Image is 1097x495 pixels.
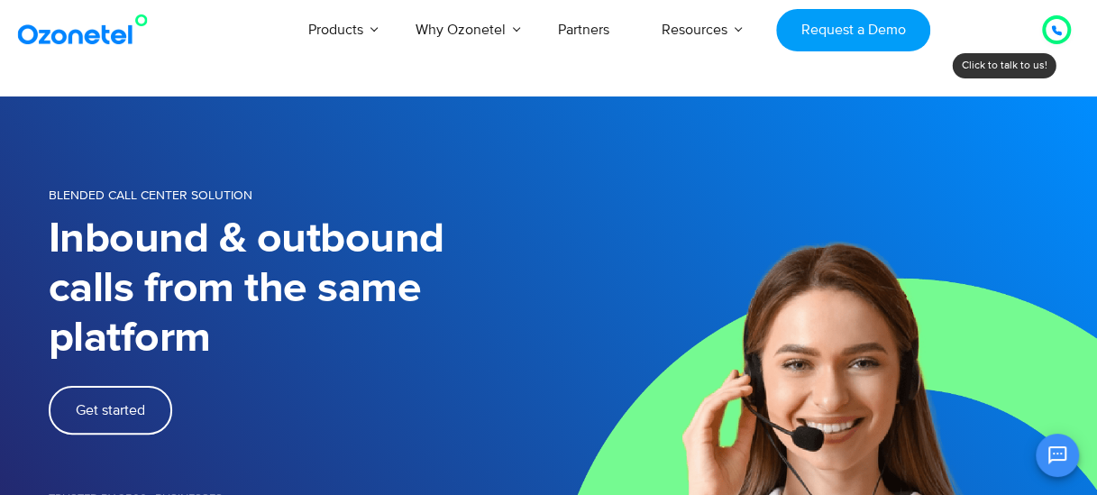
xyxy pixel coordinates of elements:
span: BLENDED CALL CENTER SOLUTION [49,188,252,203]
a: Request a Demo [776,9,930,51]
span: Get started [76,403,145,417]
button: Open chat [1036,434,1079,477]
a: Get started [49,386,172,435]
h1: Inbound & outbound calls from the same platform [49,215,549,363]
